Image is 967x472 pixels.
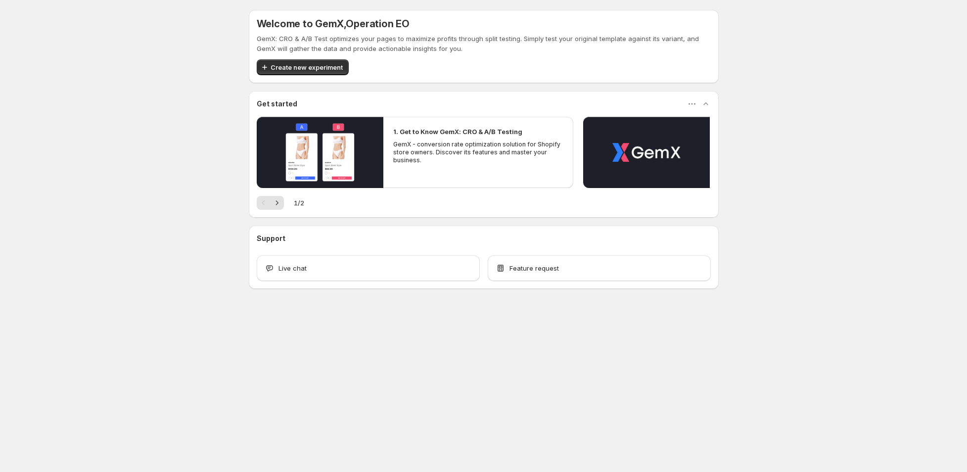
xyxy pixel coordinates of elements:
[278,263,307,273] span: Live chat
[509,263,559,273] span: Feature request
[257,196,284,210] nav: Pagination
[271,62,343,72] span: Create new experiment
[294,198,304,208] span: 1 / 2
[393,127,522,137] h2: 1. Get to Know GemX: CRO & A/B Testing
[257,34,711,53] p: GemX: CRO & A/B Test optimizes your pages to maximize profits through split testing. Simply test ...
[257,234,285,243] h3: Support
[257,117,383,188] button: Play video
[270,196,284,210] button: Next
[344,18,410,30] span: , Operation EO
[257,18,410,30] h5: Welcome to GemX
[393,141,563,164] p: GemX - conversion rate optimization solution for Shopify store owners. Discover its features and ...
[257,59,349,75] button: Create new experiment
[583,117,710,188] button: Play video
[257,99,297,109] h3: Get started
